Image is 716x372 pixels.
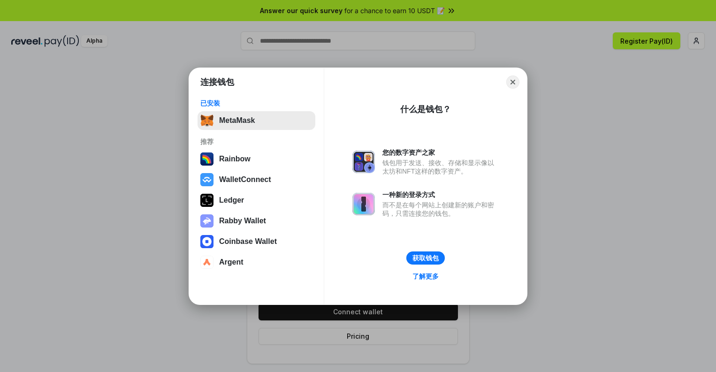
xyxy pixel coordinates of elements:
button: Rabby Wallet [198,212,315,230]
img: svg+xml,%3Csvg%20xmlns%3D%22http%3A%2F%2Fwww.w3.org%2F2000%2Fsvg%22%20fill%3D%22none%22%20viewBox... [352,151,375,173]
button: MetaMask [198,111,315,130]
img: svg+xml,%3Csvg%20xmlns%3D%22http%3A%2F%2Fwww.w3.org%2F2000%2Fsvg%22%20width%3D%2228%22%20height%3... [200,194,213,207]
div: 什么是钱包？ [400,104,451,115]
div: Ledger [219,196,244,205]
div: 钱包用于发送、接收、存储和显示像以太坊和NFT这样的数字资产。 [382,159,499,175]
div: 而不是在每个网站上创建新的账户和密码，只需连接您的钱包。 [382,201,499,218]
div: 推荐 [200,137,312,146]
img: svg+xml,%3Csvg%20width%3D%22120%22%20height%3D%22120%22%20viewBox%3D%220%200%20120%20120%22%20fil... [200,152,213,166]
div: Rabby Wallet [219,217,266,225]
button: Close [506,76,519,89]
div: 您的数字资产之家 [382,148,499,157]
button: 获取钱包 [406,251,445,265]
button: Coinbase Wallet [198,232,315,251]
div: 获取钱包 [412,254,439,262]
div: 一种新的登录方式 [382,190,499,199]
img: svg+xml,%3Csvg%20width%3D%2228%22%20height%3D%2228%22%20viewBox%3D%220%200%2028%2028%22%20fill%3D... [200,235,213,248]
button: Rainbow [198,150,315,168]
img: svg+xml,%3Csvg%20xmlns%3D%22http%3A%2F%2Fwww.w3.org%2F2000%2Fsvg%22%20fill%3D%22none%22%20viewBox... [352,193,375,215]
img: svg+xml,%3Csvg%20xmlns%3D%22http%3A%2F%2Fwww.w3.org%2F2000%2Fsvg%22%20fill%3D%22none%22%20viewBox... [200,214,213,228]
a: 了解更多 [407,270,444,282]
img: svg+xml,%3Csvg%20width%3D%2228%22%20height%3D%2228%22%20viewBox%3D%220%200%2028%2028%22%20fill%3D... [200,256,213,269]
div: 已安装 [200,99,312,107]
h1: 连接钱包 [200,76,234,88]
div: Rainbow [219,155,251,163]
div: Coinbase Wallet [219,237,277,246]
div: 了解更多 [412,272,439,281]
img: svg+xml,%3Csvg%20width%3D%2228%22%20height%3D%2228%22%20viewBox%3D%220%200%2028%2028%22%20fill%3D... [200,173,213,186]
img: svg+xml,%3Csvg%20fill%3D%22none%22%20height%3D%2233%22%20viewBox%3D%220%200%2035%2033%22%20width%... [200,114,213,127]
div: WalletConnect [219,175,271,184]
div: Argent [219,258,244,266]
button: Ledger [198,191,315,210]
button: WalletConnect [198,170,315,189]
div: MetaMask [219,116,255,125]
button: Argent [198,253,315,272]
